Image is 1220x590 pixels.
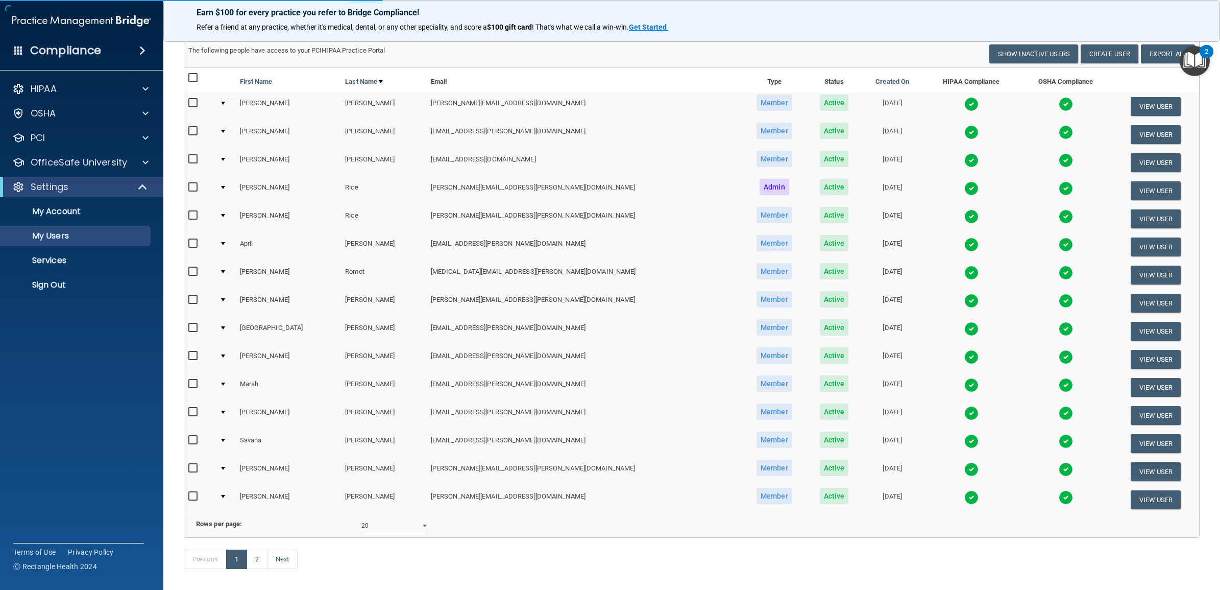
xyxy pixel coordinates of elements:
[1131,153,1181,172] button: View User
[197,8,1187,17] p: Earn $100 for every practice you refer to Bridge Compliance!
[427,486,742,513] td: [PERSON_NAME][EMAIL_ADDRESS][DOMAIN_NAME]
[236,373,341,402] td: Marah
[757,404,792,420] span: Member
[964,181,979,196] img: tick.e7d51cea.svg
[807,68,861,92] th: Status
[862,345,923,373] td: [DATE]
[1059,350,1073,364] img: tick.e7d51cea.svg
[427,149,742,177] td: [EMAIL_ADDRESS][DOMAIN_NAME]
[757,319,792,336] span: Member
[1131,462,1181,481] button: View User
[427,430,742,458] td: [EMAIL_ADDRESS][PERSON_NAME][DOMAIN_NAME]
[427,345,742,373] td: [EMAIL_ADDRESS][PERSON_NAME][DOMAIN_NAME]
[964,266,979,280] img: tick.e7d51cea.svg
[30,43,101,58] h4: Compliance
[341,149,427,177] td: [PERSON_NAME]
[31,181,68,193] p: Settings
[1205,52,1208,65] div: 2
[742,68,807,92] th: Type
[862,261,923,289] td: [DATE]
[427,402,742,430] td: [EMAIL_ADDRESS][PERSON_NAME][DOMAIN_NAME]
[7,255,146,266] p: Services
[341,317,427,345] td: [PERSON_NAME]
[757,488,792,504] span: Member
[236,402,341,430] td: [PERSON_NAME]
[820,151,849,167] span: Active
[1059,378,1073,392] img: tick.e7d51cea.svg
[820,291,849,308] span: Active
[1131,434,1181,453] button: View User
[964,322,979,336] img: tick.e7d51cea.svg
[341,92,427,121] td: [PERSON_NAME]
[820,123,849,139] span: Active
[341,121,427,149] td: [PERSON_NAME]
[1131,350,1181,369] button: View User
[964,97,979,111] img: tick.e7d51cea.svg
[427,458,742,486] td: [PERSON_NAME][EMAIL_ADDRESS][PERSON_NAME][DOMAIN_NAME]
[1131,97,1181,116] button: View User
[964,490,979,505] img: tick.e7d51cea.svg
[862,205,923,233] td: [DATE]
[964,153,979,168] img: tick.e7d51cea.svg
[236,121,341,149] td: [PERSON_NAME]
[236,92,341,121] td: [PERSON_NAME]
[1180,46,1210,76] button: Open Resource Center, 2 new notifications
[341,205,427,233] td: Rice
[236,345,341,373] td: [PERSON_NAME]
[964,209,979,224] img: tick.e7d51cea.svg
[31,107,56,120] p: OSHA
[236,430,341,458] td: Savana
[196,520,242,528] b: Rows per page:
[757,235,792,251] span: Member
[1131,490,1181,509] button: View User
[236,233,341,261] td: April
[862,430,923,458] td: [DATE]
[964,125,979,139] img: tick.e7d51cea.svg
[427,289,742,317] td: [PERSON_NAME][EMAIL_ADDRESS][PERSON_NAME][DOMAIN_NAME]
[989,44,1078,63] button: Show Inactive Users
[820,460,849,476] span: Active
[862,402,923,430] td: [DATE]
[862,149,923,177] td: [DATE]
[427,205,742,233] td: [PERSON_NAME][EMAIL_ADDRESS][PERSON_NAME][DOMAIN_NAME]
[1131,266,1181,285] button: View User
[188,46,385,54] span: The following people have access to your PCIHIPAA Practice Portal
[1059,181,1073,196] img: tick.e7d51cea.svg
[427,317,742,345] td: [EMAIL_ADDRESS][PERSON_NAME][DOMAIN_NAME]
[236,261,341,289] td: [PERSON_NAME]
[862,458,923,486] td: [DATE]
[341,289,427,317] td: [PERSON_NAME]
[757,95,792,111] span: Member
[341,345,427,373] td: [PERSON_NAME]
[341,458,427,486] td: [PERSON_NAME]
[427,233,742,261] td: [EMAIL_ADDRESS][PERSON_NAME][DOMAIN_NAME]
[487,23,532,31] strong: $100 gift card
[862,177,923,205] td: [DATE]
[345,76,383,88] a: Last Name
[236,458,341,486] td: [PERSON_NAME]
[629,23,667,31] strong: Get Started
[1059,153,1073,168] img: tick.e7d51cea.svg
[12,156,149,169] a: OfficeSafe University
[1059,462,1073,477] img: tick.e7d51cea.svg
[1059,238,1073,252] img: tick.e7d51cea.svg
[820,179,849,195] span: Active
[341,177,427,205] td: Rice
[820,235,849,251] span: Active
[964,350,979,364] img: tick.e7d51cea.svg
[820,207,849,223] span: Active
[1059,294,1073,308] img: tick.e7d51cea.svg
[1059,97,1073,111] img: tick.e7d51cea.svg
[757,123,792,139] span: Member
[236,177,341,205] td: [PERSON_NAME]
[1131,294,1181,313] button: View User
[964,406,979,420] img: tick.e7d51cea.svg
[629,23,668,31] a: Get Started
[236,289,341,317] td: [PERSON_NAME]
[31,83,57,95] p: HIPAA
[1059,209,1073,224] img: tick.e7d51cea.svg
[757,291,792,308] span: Member
[12,11,151,31] img: PMB logo
[12,181,148,193] a: Settings
[757,207,792,223] span: Member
